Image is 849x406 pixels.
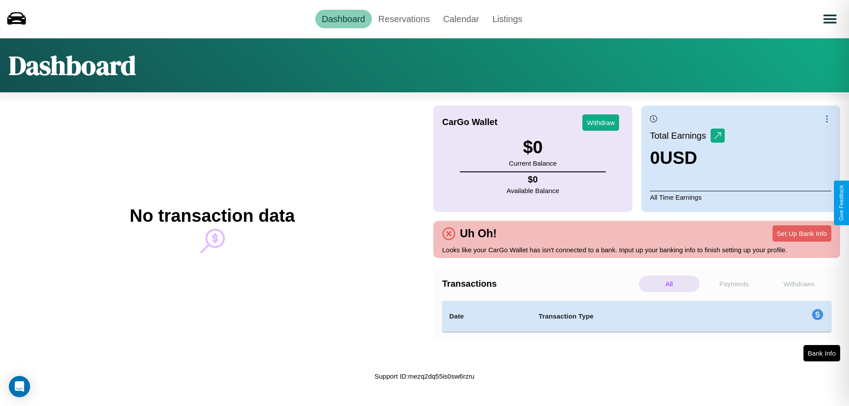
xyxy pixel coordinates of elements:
p: All Time Earnings [650,191,831,203]
p: Support ID: mezq2dq55is0sw6rzru [375,370,474,382]
h3: 0 USD [650,148,725,168]
button: Set Up Bank Info [773,225,831,242]
p: Withdraws [769,276,829,292]
a: Reservations [372,10,437,28]
h4: CarGo Wallet [442,117,497,127]
p: All [639,276,700,292]
h4: Uh Oh! [455,227,501,240]
p: Payments [704,276,765,292]
h4: Transactions [442,279,637,289]
button: Withdraw [582,114,619,131]
a: Listings [486,10,529,28]
div: Give Feedback [838,185,845,221]
p: Looks like your CarGo Wallet has isn't connected to a bank. Input up your banking info to finish ... [442,244,831,256]
a: Dashboard [315,10,372,28]
a: Calendar [436,10,486,28]
p: Available Balance [507,185,559,197]
h1: Dashboard [9,47,136,83]
h2: No transaction data [130,206,294,226]
h3: $ 0 [509,137,557,157]
p: Total Earnings [650,128,711,144]
table: simple table [442,301,831,332]
h4: Transaction Type [539,311,739,322]
p: Current Balance [509,157,557,169]
h4: Date [449,311,524,322]
button: Open menu [818,7,842,31]
h4: $ 0 [507,175,559,185]
div: Open Intercom Messenger [9,376,30,397]
button: Bank Info [803,345,840,361]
